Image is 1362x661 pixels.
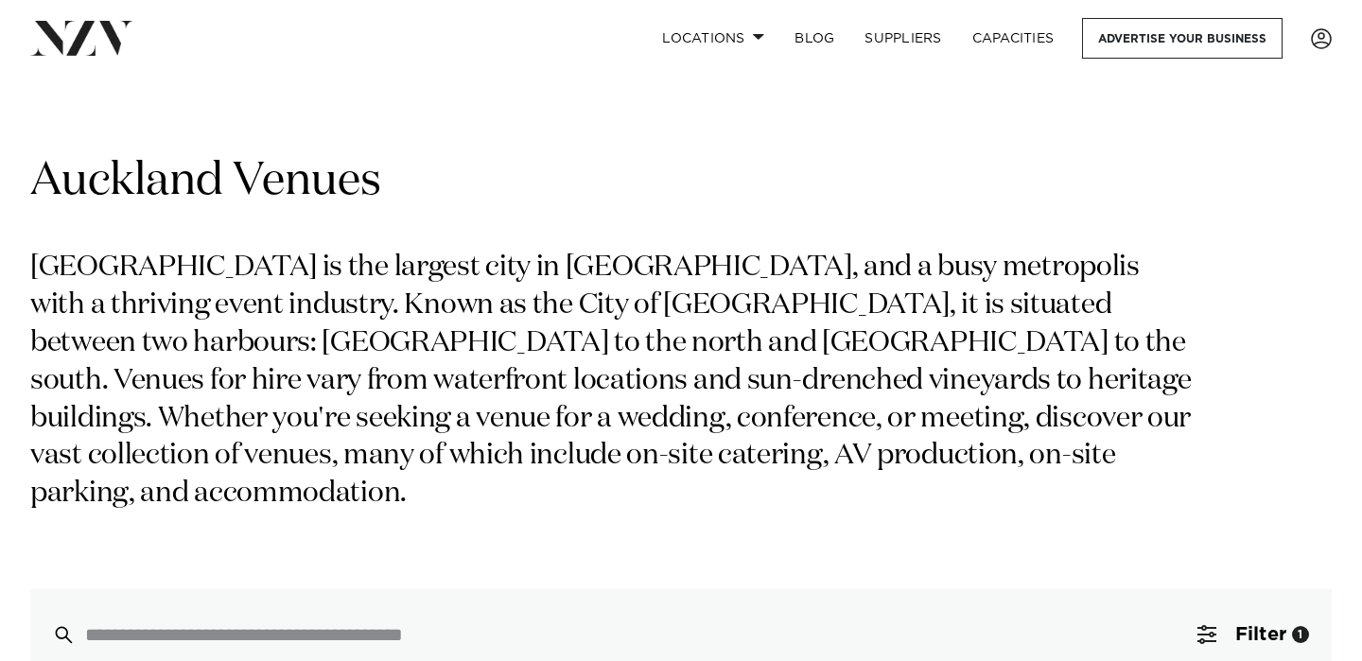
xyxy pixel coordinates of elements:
[30,21,133,55] img: nzv-logo.png
[779,18,849,59] a: BLOG
[849,18,956,59] a: SUPPLIERS
[30,152,1332,212] h1: Auckland Venues
[1235,625,1286,644] span: Filter
[1082,18,1283,59] a: Advertise your business
[957,18,1070,59] a: Capacities
[647,18,779,59] a: Locations
[1292,626,1309,643] div: 1
[30,250,1199,513] p: [GEOGRAPHIC_DATA] is the largest city in [GEOGRAPHIC_DATA], and a busy metropolis with a thriving...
